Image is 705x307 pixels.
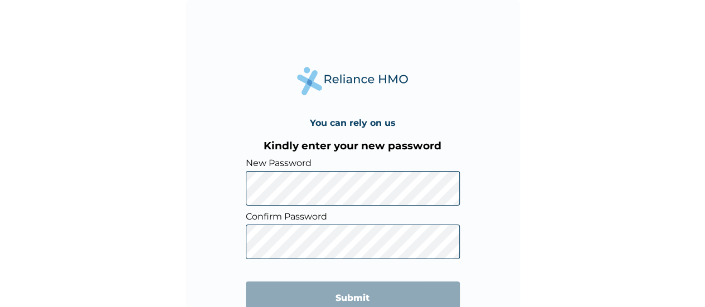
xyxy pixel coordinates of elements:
h4: You can rely on us [310,118,396,128]
label: New Password [246,158,460,168]
img: Reliance Health's Logo [297,67,409,95]
label: Confirm Password [246,211,460,222]
h3: Kindly enter your new password [246,139,460,152]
